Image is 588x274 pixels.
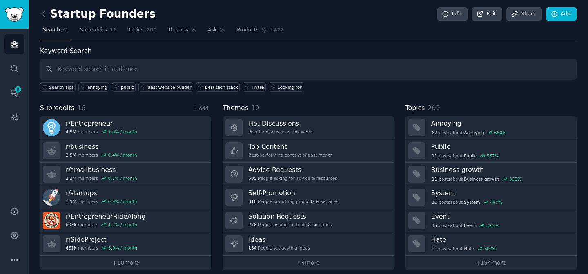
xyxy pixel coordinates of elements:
div: members [66,152,137,158]
div: 1.7 % / month [108,222,137,228]
span: Business growth [464,176,499,182]
img: startups [43,189,60,206]
div: 1.0 % / month [108,129,137,135]
a: Business growth11postsaboutBusiness growth500% [405,163,577,186]
a: Annoying67postsaboutAnnoying650% [405,116,577,139]
div: 0.4 % / month [108,152,137,158]
span: 200 [146,27,157,34]
span: 603k [66,222,76,228]
span: Hate [464,246,474,252]
span: Products [237,27,258,34]
span: Event [464,223,476,228]
span: Search [43,27,60,34]
span: 11 [432,176,437,182]
span: 15 [432,223,437,228]
div: Popular discussions this week [248,129,312,135]
a: +194more [405,256,577,270]
a: Hot DiscussionsPopular discussions this week [223,116,394,139]
span: System [464,199,480,205]
div: public [121,84,134,90]
a: Event15postsaboutEvent325% [405,209,577,232]
span: Themes [168,27,188,34]
h3: Business growth [431,166,571,174]
a: Ideas164People suggesting ideas [223,232,394,256]
span: 10 [251,104,259,112]
div: 567 % [487,153,499,159]
span: Subreddits [80,27,107,34]
div: 300 % [484,246,497,252]
div: Best tech stack [205,84,238,90]
h3: Public [431,142,571,151]
div: 650 % [494,130,506,135]
a: r/business2.5Mmembers0.4% / month [40,139,211,163]
div: Best-performing content of past month [248,152,332,158]
h3: r/ SideProject [66,235,137,244]
div: post s about [431,245,497,252]
a: Ask [205,24,228,40]
a: Edit [472,7,502,21]
h2: Startup Founders [40,8,156,21]
a: Subreddits16 [77,24,120,40]
img: GummySearch logo [5,7,24,22]
a: System10postsaboutSystem467% [405,186,577,209]
a: + Add [193,106,208,111]
div: post s about [431,199,503,206]
a: annoying [78,82,109,92]
span: 16 [78,104,86,112]
a: Info [437,7,468,21]
a: r/smallbusiness2.2Mmembers0.7% / month [40,163,211,186]
div: I hate [252,84,264,90]
a: +10more [40,256,211,270]
span: Subreddits [40,103,75,113]
div: post s about [431,222,499,229]
h3: Advice Requests [248,166,337,174]
div: members [66,222,145,228]
span: 2.2M [66,175,76,181]
div: People asking for tools & solutions [248,222,332,228]
span: 21 [432,246,437,252]
a: Share [506,7,541,21]
a: Hate21postsaboutHate300% [405,232,577,256]
input: Keyword search in audience [40,59,577,80]
span: Ask [208,27,217,34]
a: Solution Requests276People asking for tools & solutions [223,209,394,232]
a: Top ContentBest-performing content of past month [223,139,394,163]
h3: Ideas [248,235,310,244]
div: 6.9 % / month [108,245,137,251]
div: Best website builder [147,84,191,90]
span: Topics [405,103,425,113]
a: r/startups1.9Mmembers0.9% / month [40,186,211,209]
h3: Solution Requests [248,212,332,221]
a: Best website builder [138,82,193,92]
span: Themes [223,103,248,113]
div: post s about [431,152,500,159]
span: 1.9M [66,199,76,204]
h3: System [431,189,571,197]
span: Topics [128,27,143,34]
span: 316 [248,199,256,204]
a: Public11postsaboutPublic567% [405,139,577,163]
a: Best tech stack [196,82,240,92]
div: 500 % [509,176,521,182]
img: Entrepreneur [43,119,60,136]
span: 1422 [270,27,284,34]
span: 16 [110,27,117,34]
div: People asking for advice & resources [248,175,337,181]
a: Add [546,7,577,21]
span: Search Tips [49,84,74,90]
div: members [66,199,137,204]
div: members [66,129,137,135]
h3: r/ business [66,142,137,151]
span: 461k [66,245,76,251]
span: 276 [248,222,256,228]
span: 4.9M [66,129,76,135]
div: People launching products & services [248,199,338,204]
h3: r/ EntrepreneurRideAlong [66,212,145,221]
span: 2.5M [66,152,76,158]
label: Keyword Search [40,47,91,55]
a: I hate [243,82,266,92]
span: 11 [432,153,437,159]
div: post s about [431,129,507,136]
h3: Top Content [248,142,332,151]
span: 505 [248,175,256,181]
